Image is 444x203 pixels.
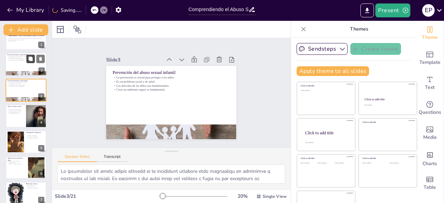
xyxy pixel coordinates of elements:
[55,193,161,200] div: Slide 3 / 21
[151,32,225,130] p: Prevención del abuso sexual infantil
[301,90,350,92] div: Click to add text
[8,161,26,162] p: Promover el autoconocimiento.
[416,146,444,171] div: Add charts and graphs
[6,156,46,179] div: 6
[335,162,350,164] div: Click to add text
[26,135,44,136] p: Conocidos o desconocidos.
[362,162,384,164] div: Click to add text
[55,24,66,35] div: Layout
[26,185,44,186] p: Evaluar prácticas.
[422,4,435,17] div: E P
[138,42,210,139] p: Crear un ambiente seguro es fundamental.
[8,105,24,108] p: ¿Qué es el abuso sexual?
[141,40,213,137] p: Los derechos de los niños son fundamentales.
[26,137,44,139] p: Importancia de la educación.
[419,59,441,66] span: Template
[26,187,44,189] p: Respetar derechos de los niños.
[58,164,285,184] textarea: Lo ipsumdolor sit ametc adipis elitsedd ei te incididunt utlabore etdo magnaaliqu en adminimve q ...
[73,25,82,34] span: Position
[26,136,44,137] p: Uso de tácticas manipuladoras.
[7,57,45,58] p: Es un problema social y de salud.
[36,55,45,63] button: Delete Slide
[6,79,46,102] div: 3
[263,194,287,199] span: Single View
[8,38,44,41] p: La presentación aborda el abuso sexual infantil, sus señales y cómo prevenirlo, promoviendo el de...
[38,119,44,126] div: 4
[8,84,44,86] p: Los derechos de los niños son fundamentales.
[39,68,45,74] div: 2
[422,160,437,168] span: Charts
[297,43,348,55] button: Sendsteps
[365,98,411,101] div: Click to add title
[7,60,45,61] p: Crear un ambiente seguro es fundamental.
[309,21,409,37] p: Themes
[8,82,44,83] p: La prevención es crucial para proteger a los niños.
[26,183,44,185] p: Mídete ante el abuso
[8,163,26,164] p: Fomentar la comunicación abierta.
[38,42,44,48] div: 1
[6,27,46,50] div: 1
[423,134,437,141] span: Media
[38,93,44,100] div: 3
[301,157,350,160] div: Click to add title
[8,162,26,163] p: Diferenciar caricias.
[8,111,24,113] p: Afecta los derechos de la niñez.
[301,162,316,164] div: Click to add text
[234,193,251,200] div: 20 %
[350,43,401,55] button: Create theme
[58,154,97,162] button: Speaker Notes
[360,3,374,17] button: Export to PowerPoint
[157,19,195,67] div: Slide 3
[301,85,350,87] div: Click to add title
[416,46,444,71] div: Add ready made slides
[38,145,44,151] div: 5
[8,41,44,42] p: Generated with [URL]
[425,84,435,91] span: Text
[8,109,24,110] p: Definición de abuso sexual infantil.
[8,35,44,36] strong: Comprendiendo el Abuso Sexual Infantil: Señales y Prevención
[38,197,44,203] div: 7
[38,171,44,177] div: 6
[424,184,436,191] span: Table
[419,109,441,116] span: Questions
[305,142,349,143] div: Click to add body
[375,3,410,17] button: Present
[7,54,45,56] p: Prevención del abuso sexual infantil
[8,80,44,82] p: Prevención del abuso sexual infantil
[144,38,216,135] p: Es un problema social y de salud.
[364,104,410,106] div: Click to add text
[148,35,220,133] p: La prevención es crucial para proteger a los niños.
[7,58,45,60] p: Los derechos de los niños son fundamentales.
[8,83,44,84] p: Es un problema social y de salud.
[3,24,48,35] button: Add slide
[26,186,44,188] p: Asumir pautas no sexistas.
[362,121,412,124] div: Click to add title
[422,34,438,41] span: Theme
[8,85,44,87] p: Crear un ambiente seguro es fundamental.
[188,5,248,15] input: Insert title
[97,154,128,162] button: Transcript
[8,113,24,114] p: Relación desigual de poder.
[6,104,46,127] div: 4
[422,3,435,17] button: E P
[318,162,333,164] div: Click to add text
[416,171,444,196] div: Add a table
[5,5,47,16] button: My Library
[26,55,35,63] button: Duplicate Slide
[7,56,45,57] p: La prevención es crucial para proteger a los niños.
[26,132,44,134] p: Estrategias de los agresores
[416,121,444,146] div: Add images, graphics, shapes or video
[6,130,46,153] div: 5
[416,71,444,96] div: Add text boxes
[8,110,24,112] p: Incluye diversas prácticas dañinas.
[362,157,412,160] div: Click to add title
[390,162,411,164] div: Click to add text
[297,66,369,76] button: Apply theme to all slides
[8,157,26,161] p: Qué hacer ante sospecha de abuso
[5,53,47,76] div: 2
[52,7,82,14] div: Saving......
[416,21,444,46] div: Change the overall theme
[416,96,444,121] div: Get real-time input from your audience
[305,130,350,135] div: Click to add title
